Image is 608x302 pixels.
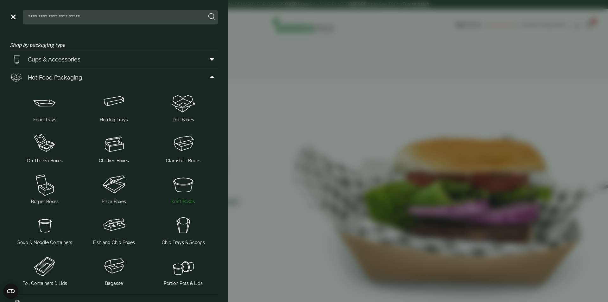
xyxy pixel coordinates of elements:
span: Deli Boxes [173,117,194,123]
span: Chicken Boxes [99,157,129,164]
a: Food Trays [13,89,77,125]
img: Clamshell_box.svg [151,131,215,156]
h3: Shop by packaging type [10,32,218,50]
span: Pizza Boxes [102,198,126,205]
img: Chicken_box-1.svg [82,131,146,156]
a: Kraft Bowls [151,170,215,206]
a: Fish and Chip Boxes [82,211,146,247]
img: SoupNsalad_bowls.svg [151,172,215,197]
span: Fish and Chip Boxes [93,239,135,246]
a: Deli Boxes [151,89,215,125]
span: Hotdog Trays [100,117,128,123]
a: Hot Food Packaging [10,68,218,86]
a: Portion Pots & Lids [151,252,215,288]
a: Chip Trays & Scoops [151,211,215,247]
span: Hot Food Packaging [28,73,82,82]
img: Deli_box.svg [10,71,23,84]
span: Soup & Noodle Containers [17,239,72,246]
img: Food_tray.svg [13,90,77,115]
a: Clamshell Boxes [151,130,215,165]
img: Deli_box.svg [151,90,215,115]
a: Cups & Accessories [10,50,218,68]
span: Foil Containers & Lids [22,280,67,287]
span: Cups & Accessories [28,55,80,64]
a: Burger Boxes [13,170,77,206]
a: Pizza Boxes [82,170,146,206]
a: Soup & Noodle Containers [13,211,77,247]
span: Clamshell Boxes [166,157,200,164]
a: On The Go Boxes [13,130,77,165]
span: Portion Pots & Lids [164,280,203,287]
span: Food Trays [33,117,56,123]
img: PintNhalf_cup.svg [10,53,23,66]
button: Open CMP widget [3,284,18,299]
a: Foil Containers & Lids [13,252,77,288]
a: Hotdog Trays [82,89,146,125]
span: Kraft Bowls [171,198,195,205]
img: SoupNoodle_container.svg [13,213,77,238]
img: PortionPots.svg [151,254,215,279]
img: Foil_container.svg [13,254,77,279]
img: Chip_tray.svg [151,213,215,238]
img: Burger_box.svg [13,172,77,197]
img: Clamshell_box.svg [82,254,146,279]
span: On The Go Boxes [27,157,63,164]
span: Bagasse [105,280,123,287]
img: OnTheGo_boxes.svg [13,131,77,156]
img: Pizza_boxes.svg [82,172,146,197]
span: Chip Trays & Scoops [162,239,205,246]
a: Chicken Boxes [82,130,146,165]
img: Hotdog_tray.svg [82,90,146,115]
img: FishNchip_box.svg [82,213,146,238]
span: Burger Boxes [31,198,59,205]
a: Bagasse [82,252,146,288]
